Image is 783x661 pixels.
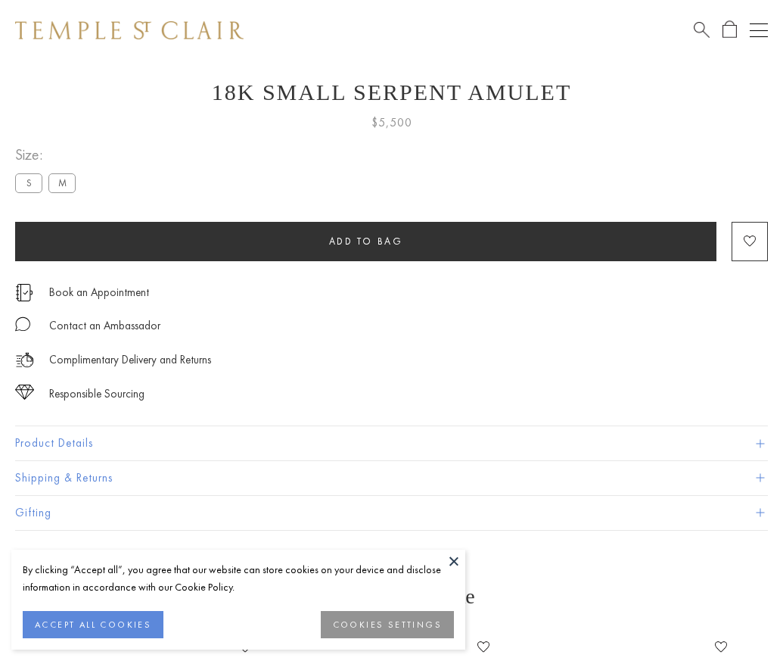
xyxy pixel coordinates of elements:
[15,426,768,460] button: Product Details
[15,316,30,332] img: MessageIcon-01_2.svg
[722,20,737,39] a: Open Shopping Bag
[49,316,160,335] div: Contact an Ambassador
[15,351,34,369] img: icon_delivery.svg
[15,461,768,495] button: Shipping & Returns
[329,235,403,248] span: Add to bag
[750,21,768,39] button: Open navigation
[371,113,412,133] span: $5,500
[49,284,149,301] a: Book an Appointment
[15,80,768,105] h1: 18K Small Serpent Amulet
[321,611,454,638] button: COOKIES SETTINGS
[49,351,211,369] p: Complimentary Delivery and Returns
[15,385,34,400] img: icon_sourcing.svg
[23,611,163,638] button: ACCEPT ALL COOKIES
[15,222,716,261] button: Add to bag
[15,21,244,39] img: Temple St. Clair
[15,142,82,167] span: Size:
[694,20,710,39] a: Search
[15,284,33,301] img: icon_appointment.svg
[15,496,768,530] button: Gifting
[23,561,454,596] div: By clicking “Accept all”, you agree that our website can store cookies on your device and disclos...
[49,385,144,404] div: Responsible Sourcing
[15,173,42,192] label: S
[48,173,76,192] label: M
